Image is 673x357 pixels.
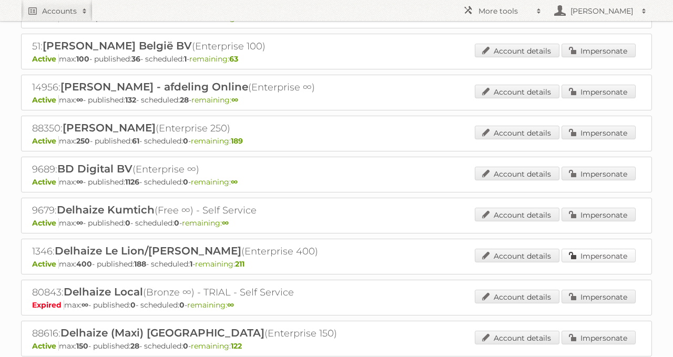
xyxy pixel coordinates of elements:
p: max: - published: - scheduled: - [32,300,641,310]
strong: 0 [183,177,188,187]
a: Account details [475,44,559,57]
strong: 0 [179,300,185,310]
a: Impersonate [562,126,636,139]
span: Active [32,218,59,228]
strong: 36 [131,54,140,64]
strong: 0 [125,218,130,228]
strong: 150 [76,341,88,351]
strong: 211 [235,259,244,269]
strong: ∞ [227,300,234,310]
span: Delhaize Local [64,285,143,298]
strong: 28 [130,341,139,351]
span: Active [32,95,59,105]
strong: 1126 [125,177,139,187]
h2: 80843: (Bronze ∞) - TRIAL - Self Service [32,285,400,299]
h2: 14956: (Enterprise ∞) [32,80,400,94]
h2: 88616: (Enterprise 150) [32,327,400,340]
span: Active [32,136,59,146]
strong: ∞ [76,177,83,187]
a: Account details [475,249,559,262]
span: [PERSON_NAME] - afdeling Online [60,80,248,93]
a: Account details [475,290,559,303]
span: BD Digital BV [57,162,132,175]
a: Account details [475,208,559,221]
h2: 1346: (Enterprise 400) [32,244,400,258]
h2: 88350: (Enterprise 250) [32,121,400,135]
a: Impersonate [562,290,636,303]
span: Active [32,341,59,351]
a: Account details [475,126,559,139]
span: Delhaize Kumtich [57,203,155,216]
p: max: - published: - scheduled: - [32,218,641,228]
span: Active [32,54,59,64]
a: Impersonate [562,85,636,98]
span: remaining: [182,218,229,228]
strong: 189 [231,136,243,146]
span: Active [32,259,59,269]
p: max: - published: - scheduled: - [32,259,641,269]
span: [PERSON_NAME] [63,121,156,134]
strong: ∞ [231,95,238,105]
p: max: - published: - scheduled: - [32,95,641,105]
strong: 122 [231,341,242,351]
p: max: - published: - scheduled: - [32,136,641,146]
strong: ∞ [76,218,83,228]
strong: 400 [76,259,92,269]
span: remaining: [191,177,238,187]
strong: 0 [183,136,188,146]
h2: Accounts [42,6,77,16]
strong: ∞ [222,218,229,228]
a: Impersonate [562,208,636,221]
span: remaining: [191,95,238,105]
strong: 100 [76,54,89,64]
strong: 63 [229,54,238,64]
span: Expired [32,300,64,310]
strong: ∞ [76,95,83,105]
strong: 250 [76,136,90,146]
strong: ∞ [231,177,238,187]
strong: 1 [184,54,187,64]
h2: 9679: (Free ∞) - Self Service [32,203,400,217]
strong: 0 [183,341,188,351]
strong: ∞ [81,300,88,310]
strong: 0 [130,300,136,310]
p: max: - published: - scheduled: - [32,341,641,351]
span: remaining: [191,341,242,351]
span: Delhaize Le Lion/[PERSON_NAME] [55,244,241,257]
strong: 1 [190,259,192,269]
span: remaining: [189,54,238,64]
span: remaining: [187,300,234,310]
span: Delhaize (Maxi) [GEOGRAPHIC_DATA] [60,327,264,339]
p: max: - published: - scheduled: - [32,54,641,64]
span: Active [32,177,59,187]
strong: 61 [132,136,139,146]
strong: 0 [174,218,179,228]
p: max: - published: - scheduled: - [32,177,641,187]
h2: More tools [478,6,531,16]
span: remaining: [195,259,244,269]
h2: 9689: (Enterprise ∞) [32,162,400,176]
a: Impersonate [562,167,636,180]
strong: 188 [134,259,146,269]
strong: 28 [180,95,189,105]
h2: 51: (Enterprise 100) [32,39,400,53]
h2: [PERSON_NAME] [568,6,636,16]
a: Impersonate [562,331,636,344]
span: remaining: [191,136,243,146]
a: Account details [475,331,559,344]
a: Impersonate [562,249,636,262]
strong: 132 [125,95,136,105]
a: Account details [475,167,559,180]
a: Account details [475,85,559,98]
a: Impersonate [562,44,636,57]
span: [PERSON_NAME] België BV [43,39,192,52]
